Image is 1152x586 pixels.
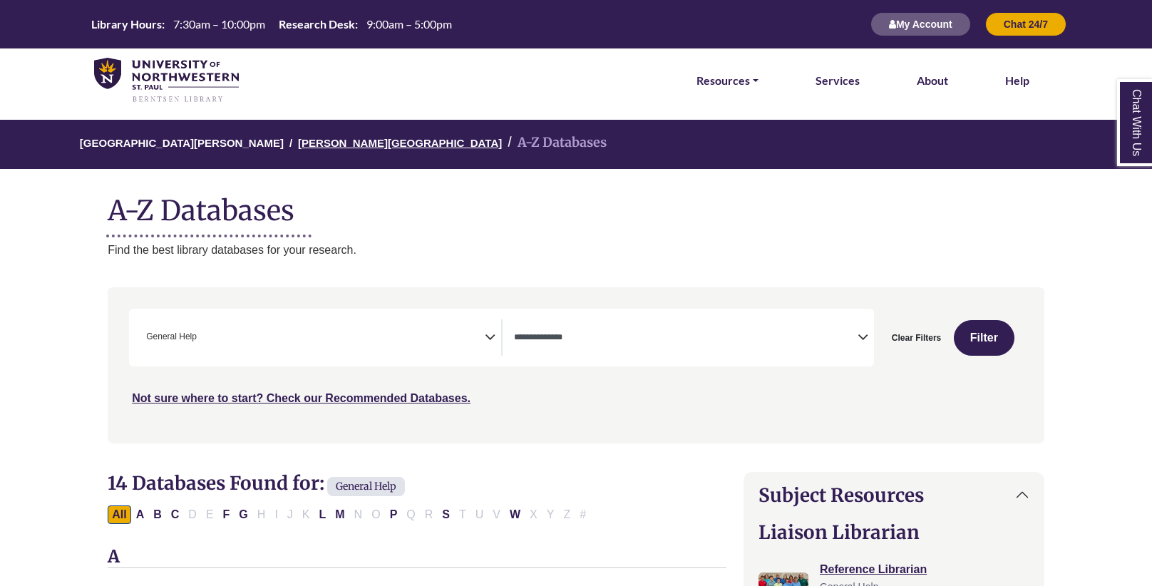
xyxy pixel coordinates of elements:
[108,241,1044,259] p: Find the best library databases for your research.
[505,505,525,524] button: Filter Results W
[327,477,405,496] span: General Help
[985,18,1066,30] a: Chat 24/7
[883,320,950,356] button: Clear Filters
[86,16,458,33] a: Hours Today
[985,12,1066,36] button: Chat 24/7
[696,71,758,90] a: Resources
[816,71,860,90] a: Services
[502,133,607,153] li: A-Z Databases
[146,330,197,344] span: General Help
[86,16,165,31] th: Library Hours:
[438,505,454,524] button: Filter Results S
[140,330,197,344] li: General Help
[820,563,927,575] a: Reference Librarian
[1005,71,1029,90] a: Help
[954,320,1014,356] button: Submit for Search Results
[315,505,331,524] button: Filter Results L
[758,521,1029,543] h2: Liaison Librarian
[167,505,184,524] button: Filter Results C
[108,287,1044,443] nav: Search filters
[514,333,858,344] textarea: Search
[108,471,324,495] span: 14 Databases Found for:
[108,183,1044,227] h1: A-Z Databases
[94,58,239,103] img: library_home
[219,505,235,524] button: Filter Results F
[298,135,502,149] a: [PERSON_NAME][GEOGRAPHIC_DATA]
[235,505,252,524] button: Filter Results G
[273,16,359,31] th: Research Desk:
[108,547,726,568] h3: A
[108,505,130,524] button: All
[366,17,452,31] span: 9:00am – 5:00pm
[80,135,284,149] a: [GEOGRAPHIC_DATA][PERSON_NAME]
[331,505,349,524] button: Filter Results M
[870,12,971,36] button: My Account
[132,505,149,524] button: Filter Results A
[108,120,1044,169] nav: breadcrumb
[86,16,458,30] table: Hours Today
[386,505,402,524] button: Filter Results P
[200,333,206,344] textarea: Search
[870,18,971,30] a: My Account
[173,17,265,31] span: 7:30am – 10:00pm
[108,508,592,520] div: Alpha-list to filter by first letter of database name
[132,392,470,404] a: Not sure where to start? Check our Recommended Databases.
[744,473,1044,518] button: Subject Resources
[149,505,166,524] button: Filter Results B
[917,71,948,90] a: About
